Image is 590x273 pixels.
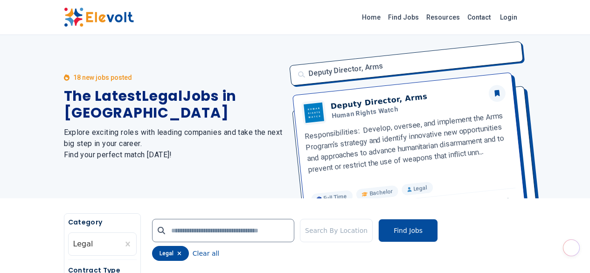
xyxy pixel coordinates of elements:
[193,246,219,261] button: Clear all
[64,88,284,121] h1: The Latest Legal Jobs in [GEOGRAPHIC_DATA]
[68,217,137,227] h5: Category
[384,10,423,25] a: Find Jobs
[152,246,189,261] div: legal
[64,127,284,161] h2: Explore exciting roles with leading companies and take the next big step in your career. Find you...
[378,219,438,242] button: Find Jobs
[423,10,464,25] a: Resources
[358,10,384,25] a: Home
[494,8,523,27] a: Login
[73,73,132,82] p: 18 new jobs posted
[464,10,494,25] a: Contact
[64,7,134,27] img: Elevolt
